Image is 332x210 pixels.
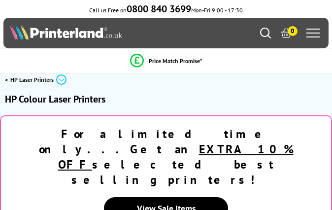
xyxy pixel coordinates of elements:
a: Printerland Logo [10,24,166,42]
a: HP Laser Printers [10,74,69,85]
li: modal_Promise [5,52,327,70]
span: Price Match Promise* [149,57,202,65]
a: 0 [281,28,292,38]
span: HP Laser Printers [10,74,54,85]
b: 0800 840 3699 [127,2,191,15]
img: Printerland Logo [10,24,122,40]
span: 0 [288,26,298,36]
a: Search [260,28,271,38]
u: EXTRA 10% OFF [58,141,294,172]
a: 0800 840 3699 [127,6,191,14]
strong: For a limited time only...Get an selected best selling printers! [39,126,294,187]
